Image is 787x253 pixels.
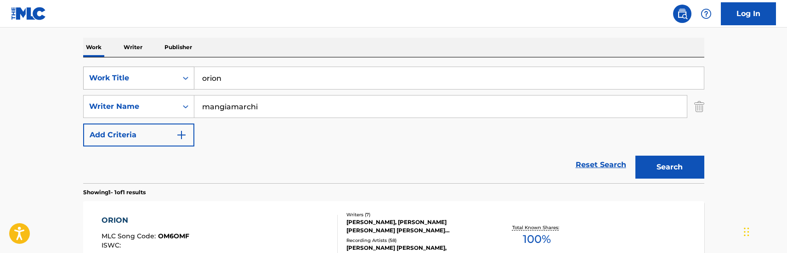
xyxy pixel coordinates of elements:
[102,241,123,249] span: ISWC :
[83,124,194,146] button: Add Criteria
[697,5,715,23] div: Help
[83,67,704,183] form: Search Form
[744,218,749,246] div: Drag
[83,188,146,197] p: Showing 1 - 1 of 1 results
[694,95,704,118] img: Delete Criterion
[83,38,104,57] p: Work
[677,8,688,19] img: search
[673,5,691,23] a: Public Search
[11,7,46,20] img: MLC Logo
[102,215,189,226] div: ORION
[158,232,189,240] span: OM6OMF
[346,218,485,235] div: [PERSON_NAME], [PERSON_NAME] [PERSON_NAME] [PERSON_NAME] [PERSON_NAME], [PERSON_NAME], [PERSON_NA...
[162,38,195,57] p: Publisher
[701,8,712,19] img: help
[346,211,485,218] div: Writers ( 7 )
[512,224,561,231] p: Total Known Shares:
[102,232,158,240] span: MLC Song Code :
[121,38,145,57] p: Writer
[721,2,776,25] a: Log In
[571,155,631,175] a: Reset Search
[523,231,551,247] span: 100 %
[346,237,485,244] div: Recording Artists ( 58 )
[176,129,187,141] img: 9d2ae6d4665cec9f34b9.svg
[741,209,787,253] iframe: Chat Widget
[635,156,704,179] button: Search
[89,101,172,112] div: Writer Name
[89,73,172,84] div: Work Title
